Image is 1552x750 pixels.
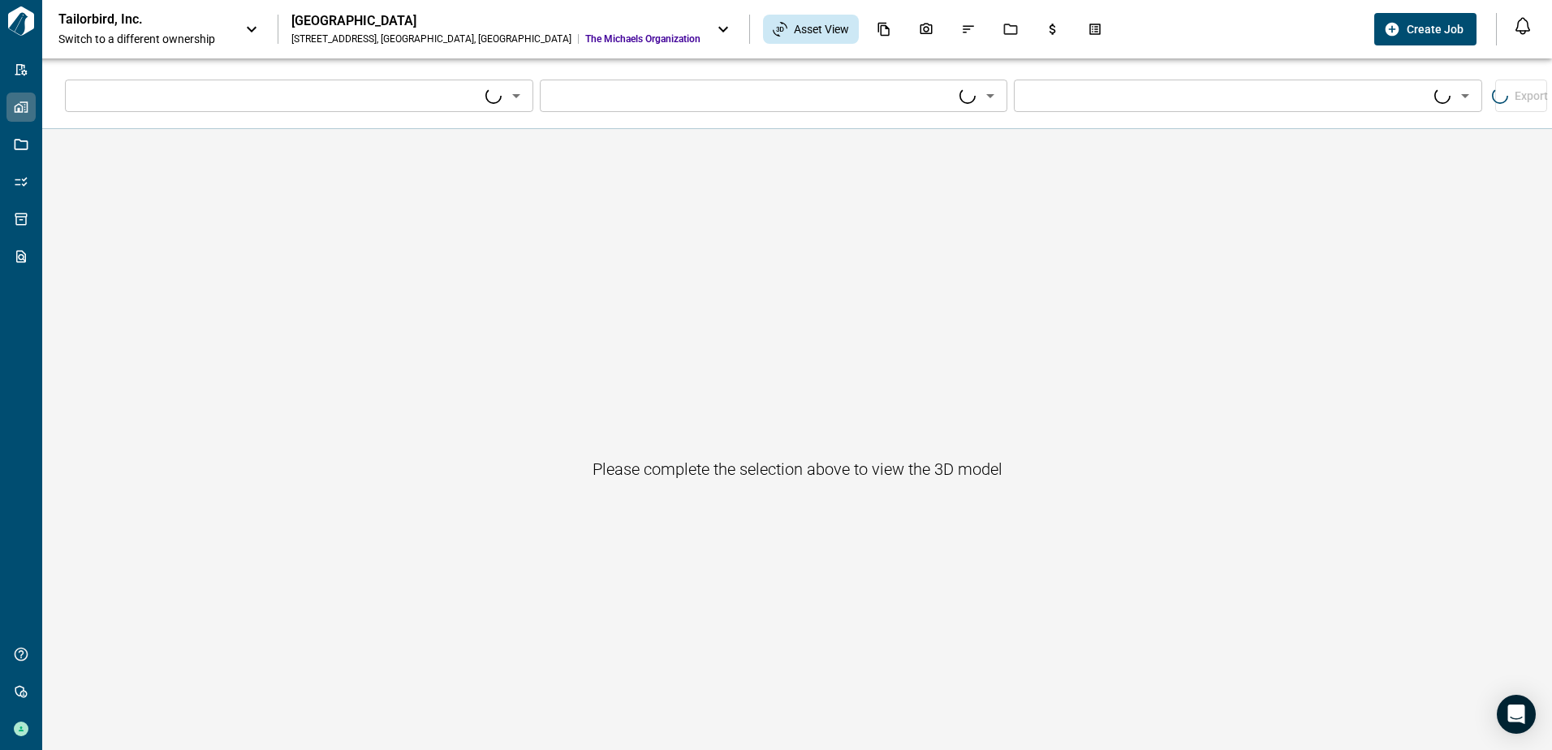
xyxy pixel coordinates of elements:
button: Create Job [1374,13,1477,45]
button: Open [505,84,528,107]
button: Open [1454,84,1477,107]
span: Create Job [1407,21,1464,37]
div: Open Intercom Messenger [1497,695,1536,734]
div: [GEOGRAPHIC_DATA] [291,13,701,29]
div: [STREET_ADDRESS] , [GEOGRAPHIC_DATA] , [GEOGRAPHIC_DATA] [291,32,571,45]
div: Documents [867,15,901,43]
div: Budgets [1036,15,1070,43]
span: Switch to a different ownership [58,31,229,47]
div: Takeoff Center [1078,15,1112,43]
div: Asset View [763,15,859,44]
button: Open notification feed [1510,13,1536,39]
p: Tailorbird, Inc. [58,11,205,28]
div: Jobs [994,15,1028,43]
button: Open [979,84,1002,107]
div: Photos [909,15,943,43]
span: The Michaels Organization [585,32,701,45]
span: Asset View [794,21,849,37]
div: Issues & Info [951,15,985,43]
h6: Please complete the selection above to view the 3D model [593,456,1002,482]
